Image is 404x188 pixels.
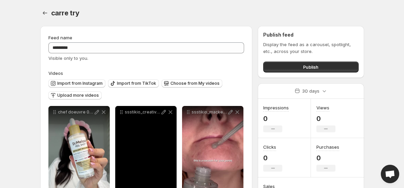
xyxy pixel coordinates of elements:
span: Choose from My videos [170,81,220,86]
p: ssstikio_mackenziedaviz2_1757384140385 [192,109,227,115]
p: 0 [263,154,282,162]
p: ssstikio_creativebyanu__1757384923783 [125,109,160,115]
p: Display the feed as a carousel, spotlight, etc., across your store. [263,41,358,55]
span: Upload more videos [57,93,99,98]
button: Publish [263,62,358,72]
h3: Impressions [263,104,289,111]
button: Choose from My videos [162,79,222,88]
p: chef doeuvre 002 AAA [58,109,93,115]
button: Import from TikTok [108,79,159,88]
p: 0 [316,154,339,162]
span: Import from TikTok [117,81,156,86]
h3: Clicks [263,144,276,150]
span: Visible only to you. [48,55,88,61]
p: 0 [263,115,289,123]
button: Import from Instagram [48,79,105,88]
span: Publish [303,64,318,70]
h2: Publish feed [263,31,358,38]
p: 0 [316,115,335,123]
span: Videos [48,70,63,76]
p: 30 days [302,88,319,94]
button: Upload more videos [48,91,102,99]
button: Settings [40,8,50,18]
div: Open chat [381,165,399,183]
span: Feed name [48,35,72,40]
h3: Purchases [316,144,339,150]
span: Import from Instagram [57,81,103,86]
h3: Views [316,104,329,111]
span: carre try [51,9,79,17]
